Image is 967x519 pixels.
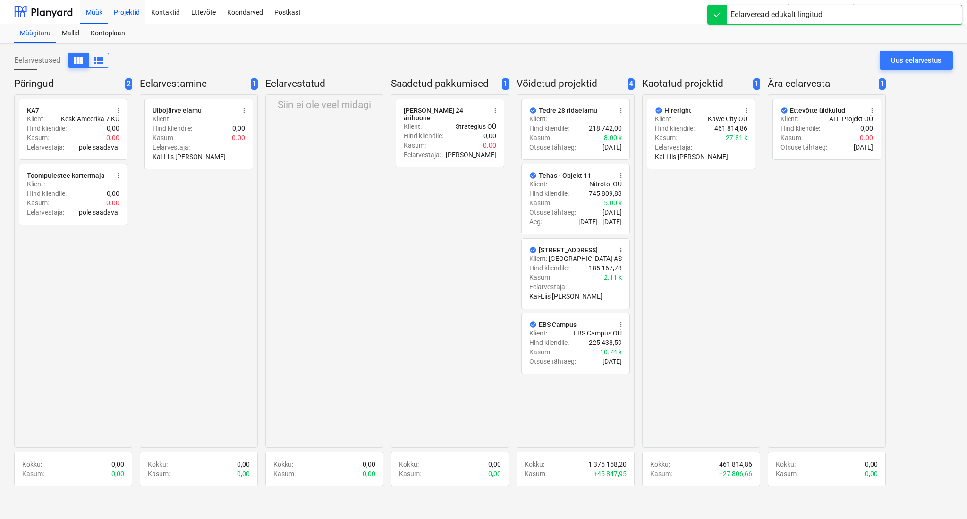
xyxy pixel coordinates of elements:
[232,124,245,133] p: 0,00
[879,78,886,90] span: 1
[404,150,441,159] p: Eelarvestaja :
[780,114,798,124] p: Klient :
[708,114,747,124] p: Kawe City OÜ
[655,142,692,152] p: Eelarvestaja :
[79,142,119,152] p: pole saadaval
[617,321,625,328] span: more_vert
[73,55,84,66] span: Kuva veergudena
[780,107,788,114] span: Märgi kui tegemata
[529,198,551,208] p: Kasum :
[106,198,119,208] p: 0.00
[602,208,622,217] p: [DATE]
[539,246,598,254] div: [STREET_ADDRESS]
[617,246,625,254] span: more_vert
[125,78,132,90] span: 2
[776,469,798,478] p: Kasum :
[594,469,627,478] p: + 45 847,95
[529,282,567,292] p: Eelarvestaja :
[642,77,749,91] p: Kaotatud projektid
[602,142,622,152] p: [DATE]
[118,179,119,189] p: -
[85,24,131,43] a: Kontoplaan
[525,460,544,469] p: Kokku :
[148,469,170,478] p: Kasum :
[617,172,625,179] span: more_vert
[628,78,635,90] span: 4
[664,107,691,114] div: Hireright
[650,460,670,469] p: Kokku :
[153,124,192,133] p: Hind kliendile :
[27,189,67,198] p: Hind kliendile :
[93,55,104,66] span: Kuva veergudena
[768,77,875,91] p: Ära eelarvesta
[602,357,622,366] p: [DATE]
[529,172,537,179] span: Märgi kui tegemata
[107,189,119,198] p: 0,00
[578,217,622,226] p: [DATE] - [DATE]
[529,263,569,273] p: Hind kliendile :
[549,254,622,263] p: [GEOGRAPHIC_DATA] AS
[529,292,602,301] p: Kai-Liis [PERSON_NAME]
[22,460,42,469] p: Kokku :
[115,172,122,179] span: more_vert
[483,141,496,150] p: 0.00
[61,114,119,124] p: Kesk-Ameerika 7 KÜ
[655,114,673,124] p: Klient :
[529,254,547,263] p: Klient :
[483,131,496,141] p: 0,00
[273,469,296,478] p: Kasum :
[655,124,695,133] p: Hind kliendile :
[600,198,622,208] p: 15.00 k
[529,107,537,114] span: Märgi kui tegemata
[363,460,375,469] p: 0,00
[446,150,496,159] p: [PERSON_NAME]
[27,172,105,179] div: Toompuiestee kortermaja
[251,78,258,90] span: 1
[589,263,622,273] p: 185 167,78
[529,142,576,152] p: Otsuse tähtaeg :
[27,124,67,133] p: Hind kliendile :
[404,131,443,141] p: Hind kliendile :
[780,133,803,142] p: Kasum :
[529,321,537,328] span: Märgi kui tegemata
[56,24,85,43] a: Mallid
[27,208,64,217] p: Eelarvestaja :
[14,53,109,68] div: Eelarvestused
[539,107,597,114] div: Tedre 28 ridaelamu
[529,208,576,217] p: Otsuse tähtaeg :
[865,469,878,478] p: 0,00
[529,124,569,133] p: Hind kliendile :
[719,469,752,478] p: + 27 806,66
[600,347,622,357] p: 10.74 k
[780,124,820,133] p: Hind kliendile :
[868,107,876,114] span: more_vert
[237,460,250,469] p: 0,00
[776,460,796,469] p: Kokku :
[880,51,953,70] button: Uus eelarvestus
[539,172,591,179] div: Tehas - Objekt 11
[529,133,551,142] p: Kasum :
[854,142,873,152] p: [DATE]
[404,141,426,150] p: Kasum :
[153,114,170,124] p: Klient :
[617,107,625,114] span: more_vert
[27,142,64,152] p: Eelarvestaja :
[107,124,119,133] p: 0,00
[920,474,967,519] div: Vestlusvidin
[14,24,56,43] a: Müügitoru
[829,114,873,124] p: ATL Projekt OÜ
[655,152,728,161] p: Kai-Liis [PERSON_NAME]
[115,107,122,114] span: more_vert
[650,469,672,478] p: Kasum :
[404,122,422,131] p: Klient :
[278,99,371,112] p: Siin ei ole veel midagi
[753,78,760,90] span: 1
[588,460,627,469] p: 1 375 158,20
[620,114,622,124] p: -
[111,460,124,469] p: 0,00
[391,77,498,91] p: Saadetud pakkumised
[589,338,622,347] p: 225 438,59
[604,133,622,142] p: 8.00 k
